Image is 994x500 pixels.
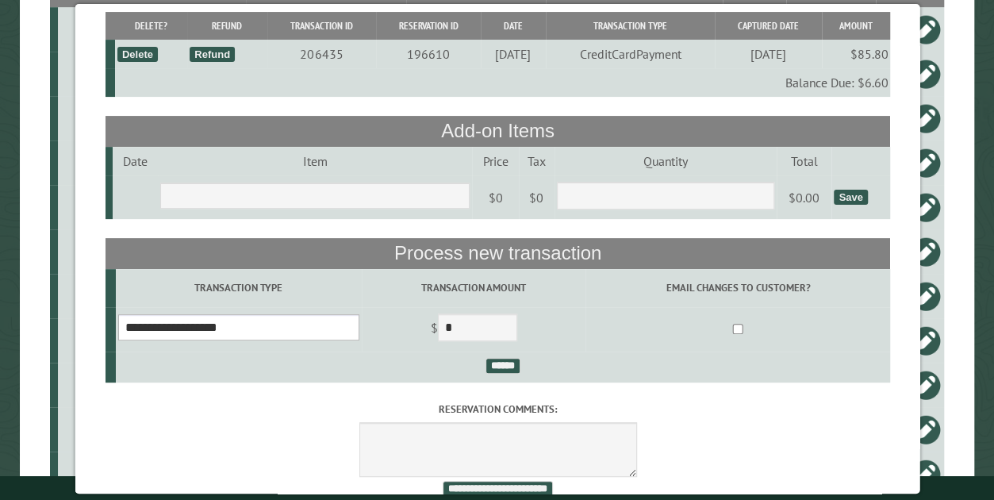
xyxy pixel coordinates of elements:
th: Amount [821,12,890,40]
div: Delete [117,47,157,62]
th: Add-on Items [105,116,890,146]
th: Process new transaction [105,238,890,268]
td: 206435 [266,40,375,68]
div: 16 [64,21,244,37]
div: 21 [64,288,244,304]
div: 11 [64,377,244,393]
td: Total [776,147,831,175]
label: Reservation comments: [105,402,890,417]
div: 4 [64,421,244,437]
div: 24 [64,466,244,482]
div: 17 [64,110,244,126]
td: [DATE] [480,40,545,68]
td: Balance Due: $6.60 [114,68,890,97]
div: 13 [64,199,244,215]
td: Date [112,147,157,175]
label: Transaction Type [117,280,359,295]
td: 196610 [375,40,479,68]
th: Captured Date [714,12,821,40]
div: Tiny Cabin [64,333,244,348]
div: Save [833,190,866,205]
td: Tax [518,147,554,175]
td: CreditCardPayment [545,40,715,68]
div: Refund [189,47,234,62]
td: [DATE] [714,40,821,68]
th: Reservation ID [375,12,479,40]
th: Delete? [114,12,186,40]
td: Item [157,147,471,175]
td: $0 [518,175,554,220]
div: 9 [64,244,244,260]
th: Transaction Type [545,12,715,40]
th: Transaction ID [266,12,375,40]
td: Quantity [554,147,777,175]
label: Email changes to customer? [588,280,888,295]
th: Date [480,12,545,40]
td: Price [471,147,517,175]
td: $ [361,307,585,352]
th: Refund [186,12,266,40]
div: 3 [64,155,244,171]
label: Transaction Amount [363,280,582,295]
td: $85.80 [821,40,890,68]
td: $0 [471,175,517,220]
td: $0.00 [776,175,831,220]
div: 1 [64,66,244,82]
